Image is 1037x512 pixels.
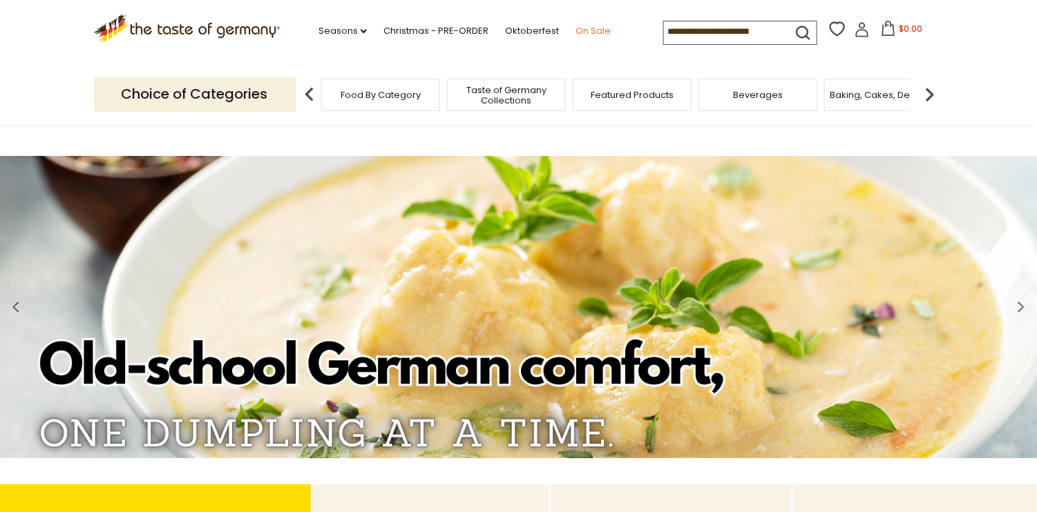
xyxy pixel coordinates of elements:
a: Featured Products [591,90,674,100]
a: Oktoberfest [505,23,559,39]
img: next arrow [916,81,944,108]
a: Food By Category [341,90,421,100]
a: Baking, Cakes, Desserts [830,90,938,100]
button: $0.00 [873,21,931,41]
a: Seasons [318,23,367,39]
a: On Sale [575,23,611,39]
p: Choice of Categories [94,77,296,111]
span: $0.00 [899,23,922,35]
a: Beverages [733,90,783,100]
img: previous arrow [296,81,323,108]
a: Taste of Germany Collections [451,85,562,106]
a: Christmas - PRE-ORDER [383,23,488,39]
